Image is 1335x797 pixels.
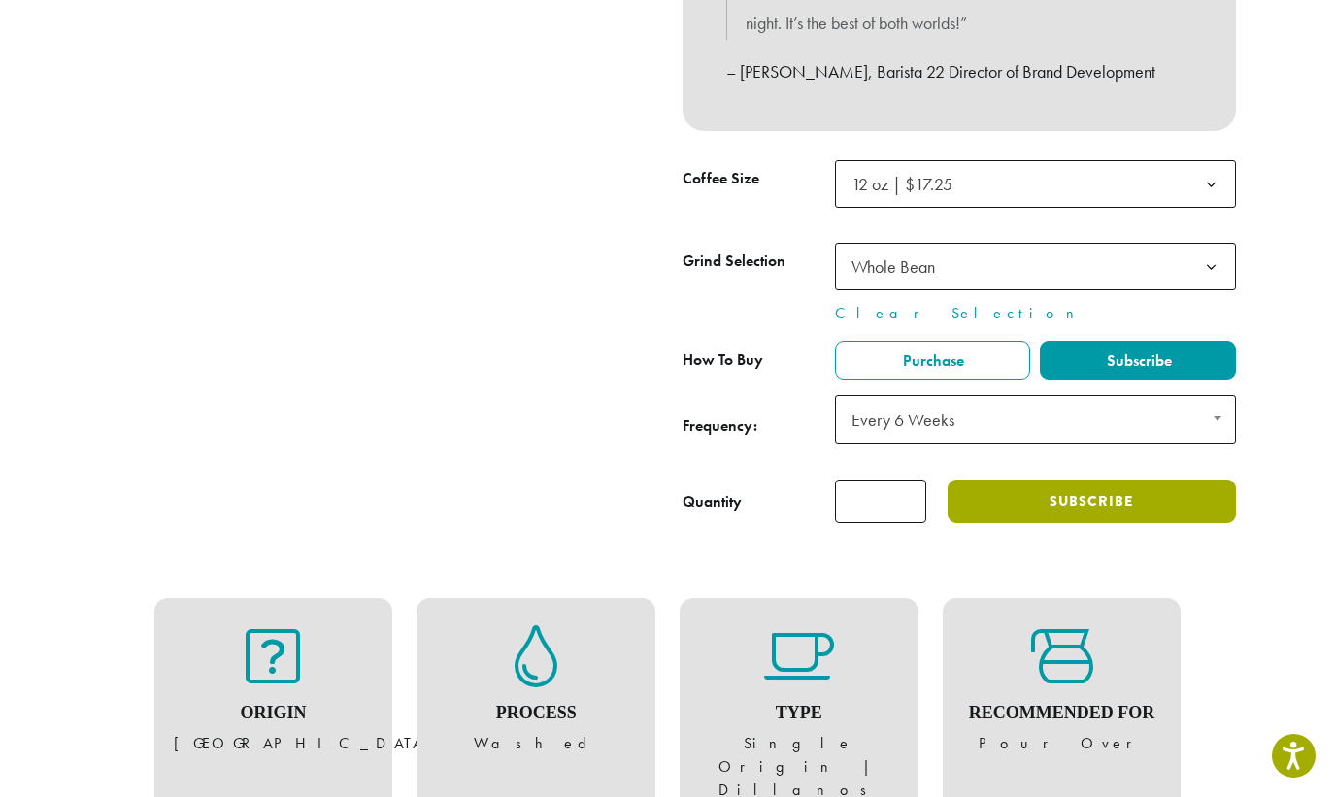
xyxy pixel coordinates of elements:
h4: Process [436,703,636,724]
figure: Pour Over [962,625,1162,755]
span: Every 6 Weeks [835,395,1236,444]
span: 12 oz | $17.25 [835,160,1236,208]
label: Coffee Size [683,165,835,193]
figure: [GEOGRAPHIC_DATA] [174,625,374,755]
span: Whole Bean [835,243,1236,290]
span: Subscribe [1104,350,1172,371]
p: – [PERSON_NAME], Barista 22 Director of Brand Development [726,55,1192,88]
span: Whole Bean [851,255,935,278]
label: Grind Selection [683,248,835,276]
span: Every 6 Weeks [844,401,974,439]
span: Frequency: [683,415,835,438]
span: 12 oz | $17.25 [844,165,972,203]
figure: Washed [436,625,636,755]
h4: Recommended For [962,703,1162,724]
div: Quantity [683,490,742,514]
h4: Type [699,703,899,724]
span: How To Buy [683,349,763,370]
input: Product quantity [835,480,926,523]
span: 12 oz | $17.25 [851,173,952,195]
span: Whole Bean [844,248,954,285]
button: Subscribe [948,480,1235,523]
h4: Origin [174,703,374,724]
span: Purchase [900,350,964,371]
a: Clear Selection [835,302,1236,325]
